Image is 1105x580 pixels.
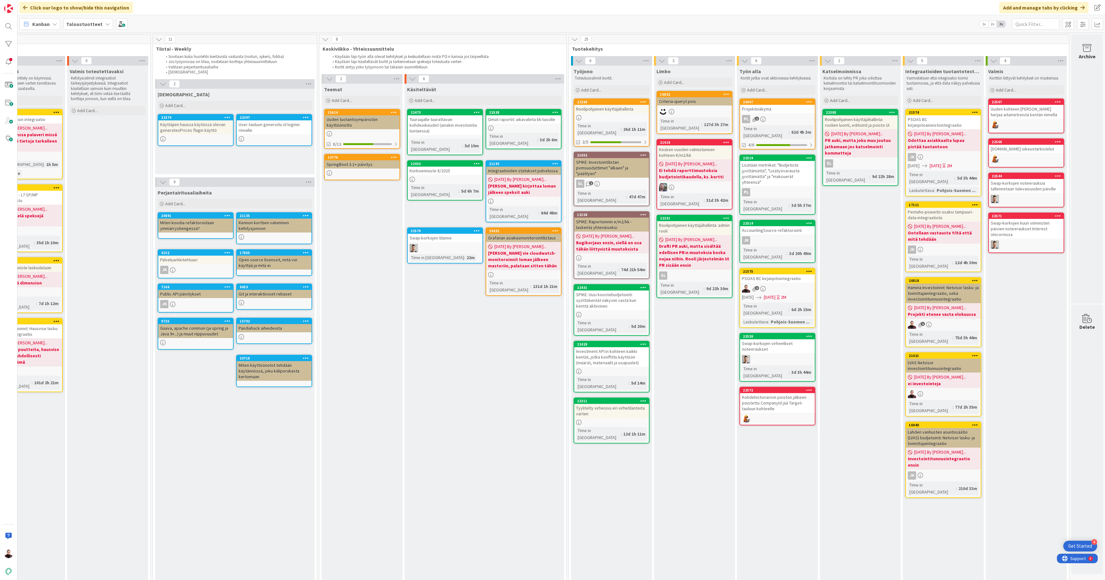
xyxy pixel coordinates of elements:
div: SPIKE: Raportoinnin e/m2/kk -laskenta yhtenäiseksi [574,218,649,232]
div: Laskutettava [908,187,934,194]
div: 3d 2h 6m [538,136,559,143]
div: 21652 [574,152,649,158]
div: 10776 [328,155,399,160]
div: 22453 [411,162,482,166]
div: Time in [GEOGRAPHIC_DATA] [410,184,459,198]
div: sl [823,159,898,168]
div: Pohjois-Suomen ... [935,187,977,194]
a: 10776SpringBoot 3.1+ päivitys [324,154,400,180]
div: 5d 6h 7m [460,188,480,194]
div: Swap-korkojen noteerauksia tallennetaan tulevaisuuden päiville [989,179,1064,193]
div: SPIKE: Investointilistan pvmsuodattimet "alkaen" ja "päättyen" [574,158,649,178]
span: : [618,266,619,273]
div: 20432 [486,228,561,234]
div: Swap-korkojen kuun viimeisten päivien noteeraukset Interest Unicornissa [989,219,1064,239]
img: TN [991,195,999,203]
a: 22571Swap-korkojen kuun viimeisten päivien noteeraukset Interest UnicornissaTN [988,213,1064,253]
div: User-tauluun generoitu id loginin rinnalle [237,120,311,134]
a: 21652SPIKE: Investointilistan pvmsuodattimet "alkaen" ja "päättyen"slTime in [GEOGRAPHIC_DATA]:47... [574,152,650,206]
div: Time in [GEOGRAPHIC_DATA] [908,171,955,185]
b: Ei tehdä raporttimuutoksia budjetointikaudella, ks. kortti [659,167,730,180]
div: JK [908,245,916,254]
div: 15614Uuden tuotantoympäristön käyttöönotto [325,110,399,129]
div: 22473 [411,110,482,115]
div: 74d 21h 54m [619,266,647,273]
span: : [464,254,465,261]
a: 21574PSOAS BC kirjanpitoaineistointegraatio[DATE] By [PERSON_NAME]...Odottaa asiakkaalta lupaa pi... [905,109,981,196]
div: 1h 5m [45,161,60,168]
div: 21135 [237,213,311,219]
div: Käyttäjien haussa käytössä olevan generatesPrices flagin käyttö [158,120,233,134]
div: Korkoennuste 8/2025 [408,167,482,175]
span: Kanban [32,20,50,28]
span: [DATE] By [PERSON_NAME]... [914,131,966,137]
div: 62d 4h 3m [790,129,813,136]
img: MH [659,107,667,116]
div: 22519 [743,156,815,160]
span: [DATE] By [PERSON_NAME]... [914,223,966,230]
span: : [955,175,956,182]
div: 17855Open source lisenssit, mitä voi käyttää ja mitä ei [237,250,311,270]
span: : [789,202,790,209]
div: SpringBoot 3.1+ päivitys [325,160,399,169]
div: Roolipohjainen käyttäjähallinta: admin rooli [657,221,732,235]
span: 1 [755,117,759,121]
span: 8/13 [333,141,341,148]
div: 22453Korkoennuste 8/2025 [408,161,482,175]
span: 3/5 [582,139,588,145]
div: 47d 47m [627,193,647,200]
div: 22571 [989,213,1064,219]
div: Swap-korkojen tilanne [408,234,482,242]
div: Kesken vuoden valmistuneen kohteen €/m2/kk [657,145,732,159]
a: 22388Roolipohjainen käyttäjähallinta: roolien luonti, editointi ja poisto UI[DATE] By [PERSON_NAM... [822,109,898,186]
div: Tuuraajalle tuurattavan kohdeoikeudet (ainakin investointia luotaessa) [408,115,482,135]
div: 22331Roolipohjainen käyttäjähallinta: admin rooli [657,215,732,235]
span: : [34,239,35,246]
div: 4152 [158,250,233,256]
div: 20607 [740,99,815,105]
div: Time in [GEOGRAPHIC_DATA] [488,206,538,220]
a: 22544Swap-korkojen noteerauksia tallennetaan tulevaisuuden päivilleTN [988,173,1064,207]
a: 22307User-tauluun generoitu id loginin rinnalle [236,114,312,146]
div: 22538Omat raportit: aikavalinta kk-tasolle [486,110,561,124]
div: 21135Kennon korttien valuminen kehitysjonoon [237,213,311,233]
div: 22m [465,254,476,261]
div: Time in [GEOGRAPHIC_DATA] [576,122,621,136]
a: 22514AccountingSource refaktorointiJKTime in [GEOGRAPHIC_DATA]:3d 20h 49m [739,220,815,263]
div: 22268 [577,100,649,104]
div: 21574 [906,110,981,115]
div: 21574 [909,110,981,115]
b: Taloustuotteet [66,21,103,27]
span: Add Card... [830,98,850,103]
div: 22570 [408,228,482,234]
div: 5d 10m [463,142,480,149]
div: 22538 [489,110,561,115]
span: Add Card... [747,87,767,93]
div: Time in [GEOGRAPHIC_DATA] [576,190,626,204]
div: 22567 [992,100,1064,104]
span: [DATE] By [PERSON_NAME]... [494,243,546,250]
div: 22331 [660,216,732,220]
b: Bugikorjaus ensin, siellä on osa tähän liittyvistä muutoksista [576,239,647,252]
div: 35d 1h 10m [35,239,60,246]
div: 13158 [577,213,649,217]
div: 26d 1h 11m [622,126,647,133]
div: 22544 [989,173,1064,179]
div: 22514 [740,220,815,226]
div: 22388 [823,110,898,115]
div: MH [989,155,1064,163]
span: [DATE] By [PERSON_NAME]... [665,161,717,167]
div: 16822Criteria-queryt pois [657,92,732,105]
span: [DATE] [908,163,920,169]
div: 21652 [577,153,649,157]
div: 22453 [408,161,482,167]
a: 17855Open source lisenssit, mitä voi käyttää ja mitä ei [236,249,312,276]
b: PR auki, mutta joku muu joutuu jatkamaan jos katselmointi kommetteja [825,137,896,156]
span: : [537,136,538,143]
a: 16822Criteria-queryt poisMHTime in [GEOGRAPHIC_DATA]:127d 3h 27m [656,91,732,134]
div: Integraatioiden statukset palvelussa [486,167,561,175]
a: 15614Uuden tuotantoympäristön käyttöönotto8/13 [324,109,400,149]
span: : [704,197,705,204]
span: : [789,129,790,136]
div: 21135 [240,214,311,218]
